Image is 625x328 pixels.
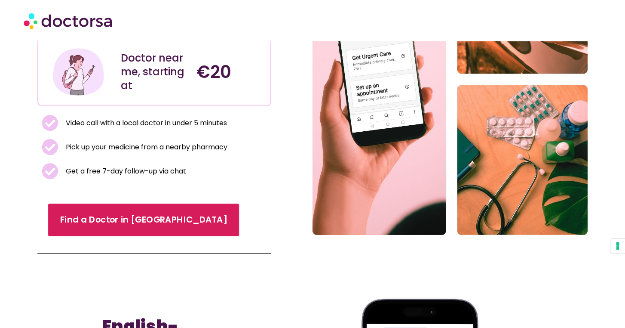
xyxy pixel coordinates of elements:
span: Find a Doctor in [GEOGRAPHIC_DATA] [60,214,227,226]
span: Get a free 7-day follow-up via chat [64,165,186,177]
h4: €20 [196,62,264,82]
span: Pick up your medicine from a nearby pharmacy [64,141,227,153]
img: Illustration depicting a young woman in a casual outfit, engaged with her smartphone. She has a p... [52,45,105,99]
div: Doctor near me, starting at [121,51,188,93]
a: Find a Doctor in [GEOGRAPHIC_DATA] [48,204,239,236]
button: Your consent preferences for tracking technologies [610,239,625,254]
span: Video call with a local doctor in under 5 minutes [64,117,227,129]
